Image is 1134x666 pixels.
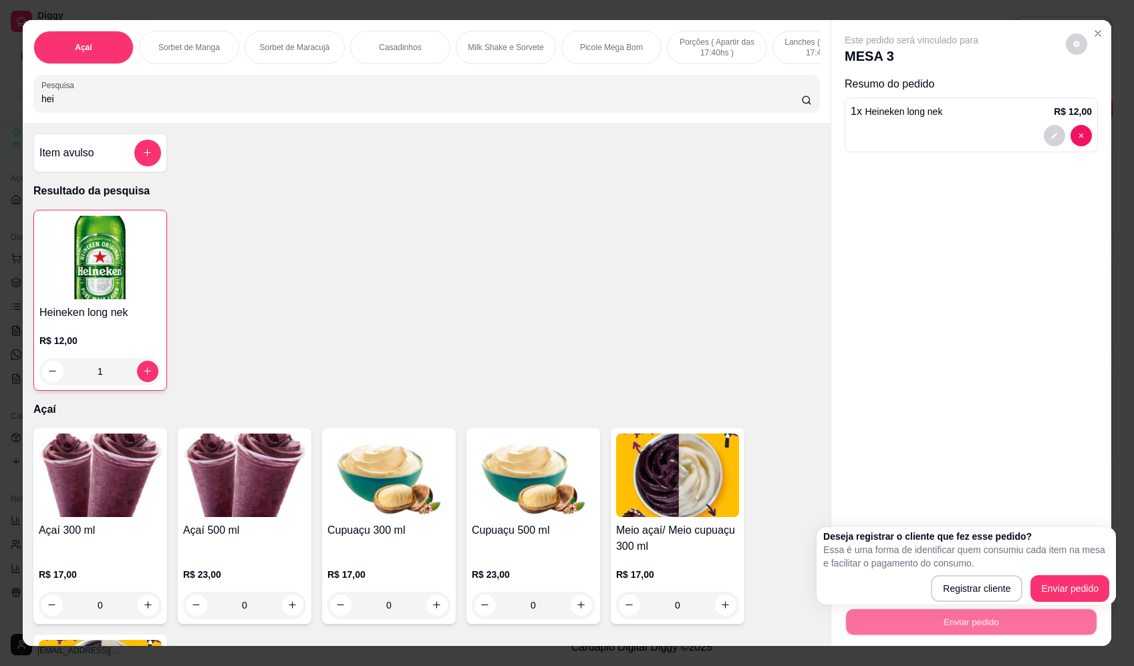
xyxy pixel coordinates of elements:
button: Enviar pedido [846,609,1097,635]
p: Milk Shake e Sorvete [468,42,543,53]
button: decrease-product-quantity [42,361,63,382]
p: Resumo do pedido [845,76,1098,92]
button: increase-product-quantity [137,361,158,382]
h2: Deseja registrar o cliente que fez esse pedido? [823,530,1109,543]
span: Heineken long nek [865,106,942,117]
p: Açaí [33,401,820,418]
img: product-image [327,434,450,517]
p: MESA 3 [845,47,978,65]
img: product-image [472,434,595,517]
p: Picole Mega Bom [580,42,643,53]
h4: Cupuaçu 300 ml [327,522,450,538]
p: R$ 23,00 [472,568,595,581]
button: Close [1087,23,1109,44]
p: R$ 12,00 [1054,105,1092,118]
h4: Açaí 300 ml [39,522,162,538]
h4: Heineken long nek [39,305,161,321]
p: R$ 17,00 [616,568,739,581]
button: decrease-product-quantity [1071,125,1092,146]
h4: Cupuaçu 500 ml [472,522,595,538]
p: Casadinhos [379,42,421,53]
p: R$ 17,00 [327,568,450,581]
button: decrease-product-quantity [1044,125,1065,146]
p: R$ 12,00 [39,334,161,347]
p: Lanches ( Aparitr das 17:40hs ) [784,37,861,58]
p: Este pedido será vinculado para [845,33,978,47]
button: add-separate-item [134,140,161,166]
img: product-image [39,216,161,299]
button: Registrar cliente [931,575,1022,602]
h4: Meio açaí/ Meio cupuaçu 300 ml [616,522,739,554]
h4: Açaí 500 ml [183,522,306,538]
p: R$ 17,00 [39,568,162,581]
input: Pesquisa [41,92,801,106]
p: R$ 23,00 [183,568,306,581]
h4: Item avulso [39,145,94,161]
img: product-image [39,434,162,517]
label: Pesquisa [41,79,79,91]
p: Sorbet de Manga [158,42,220,53]
p: Sorbet de Maracujá [260,42,330,53]
p: Açaí [75,42,92,53]
p: Essa é uma forma de identificar quem consumiu cada item na mesa e facilitar o pagamento do consumo. [823,543,1109,570]
button: decrease-product-quantity [1066,33,1087,55]
p: 1 x [851,104,942,120]
img: product-image [616,434,739,517]
p: Porções ( Apartir das 17:40hs ) [678,37,756,58]
img: product-image [183,434,306,517]
button: Enviar pedido [1030,575,1109,602]
p: Resultado da pesquisa [33,183,820,199]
